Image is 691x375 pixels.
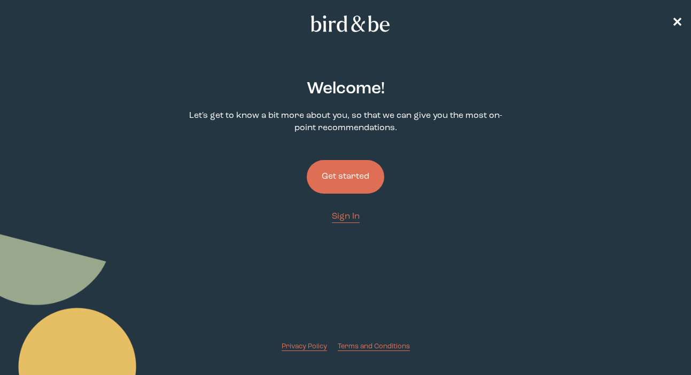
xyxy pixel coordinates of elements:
[307,160,384,194] button: Get started
[338,343,410,350] span: Terms and Conditions
[332,211,360,223] a: Sign In
[307,77,385,101] h2: Welcome !
[672,14,682,33] a: ✕
[282,341,327,352] a: Privacy Policy
[332,212,360,221] span: Sign In
[672,17,682,30] span: ✕
[181,110,510,134] p: Let's get to know a bit more about you, so that we can give you the most on-point recommendations.
[307,143,384,211] a: Get started
[638,325,680,364] iframe: Gorgias live chat messenger
[282,343,327,350] span: Privacy Policy
[338,341,410,352] a: Terms and Conditions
